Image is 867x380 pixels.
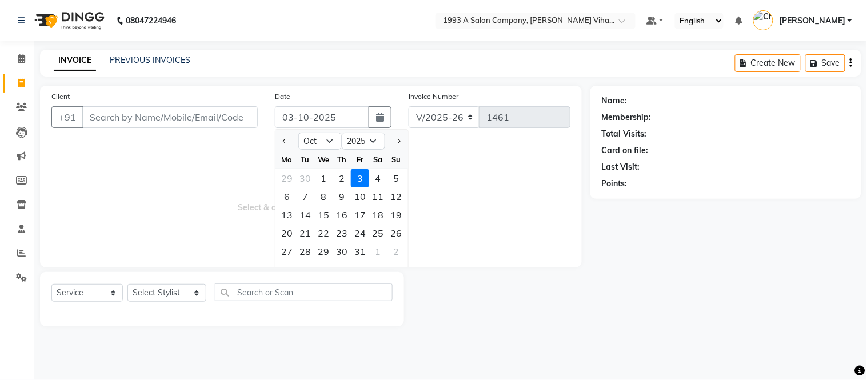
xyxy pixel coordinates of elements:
div: Wednesday, October 22, 2025 [314,224,333,242]
div: Friday, October 10, 2025 [351,187,369,206]
div: Monday, September 29, 2025 [278,169,296,187]
div: 7 [296,187,314,206]
img: logo [29,5,107,37]
div: Friday, November 7, 2025 [351,261,369,279]
div: 16 [333,206,351,224]
span: [PERSON_NAME] [779,15,845,27]
div: Tuesday, October 28, 2025 [296,242,314,261]
div: Thursday, October 9, 2025 [333,187,351,206]
div: 29 [314,242,333,261]
div: Tuesday, October 21, 2025 [296,224,314,242]
div: 6 [333,261,351,279]
button: Create New [735,54,801,72]
div: Wednesday, November 5, 2025 [314,261,333,279]
div: Membership: [602,111,652,123]
div: 1 [314,169,333,187]
div: Wednesday, October 29, 2025 [314,242,333,261]
div: 3 [351,169,369,187]
div: Wednesday, October 8, 2025 [314,187,333,206]
div: Thursday, October 16, 2025 [333,206,351,224]
div: 22 [314,224,333,242]
div: 18 [369,206,387,224]
div: Monday, October 6, 2025 [278,187,296,206]
div: Sunday, October 19, 2025 [387,206,406,224]
div: 5 [387,169,406,187]
div: Card on file: [602,145,649,157]
div: 5 [314,261,333,279]
div: 14 [296,206,314,224]
div: Friday, October 17, 2025 [351,206,369,224]
div: 13 [278,206,296,224]
img: Chetan Ambekar [753,10,773,30]
div: Sunday, October 5, 2025 [387,169,406,187]
div: Monday, November 3, 2025 [278,261,296,279]
div: Saturday, October 18, 2025 [369,206,387,224]
div: Mo [278,150,296,169]
div: Monday, October 27, 2025 [278,242,296,261]
div: 30 [333,242,351,261]
div: Wednesday, October 1, 2025 [314,169,333,187]
div: Total Visits: [602,128,647,140]
div: Saturday, October 11, 2025 [369,187,387,206]
a: PREVIOUS INVOICES [110,55,190,65]
div: 2 [333,169,351,187]
div: 10 [351,187,369,206]
button: +91 [51,106,83,128]
div: Name: [602,95,628,107]
div: Saturday, November 1, 2025 [369,242,387,261]
div: We [314,150,333,169]
div: Thursday, November 6, 2025 [333,261,351,279]
div: 29 [278,169,296,187]
button: Next month [394,132,403,150]
a: INVOICE [54,50,96,71]
div: 2 [387,242,406,261]
div: 4 [369,169,387,187]
b: 08047224946 [126,5,176,37]
label: Invoice Number [409,91,458,102]
div: Fr [351,150,369,169]
div: 30 [296,169,314,187]
div: Thursday, October 30, 2025 [333,242,351,261]
div: Saturday, October 25, 2025 [369,224,387,242]
label: Date [275,91,290,102]
div: 12 [387,187,406,206]
div: Points: [602,178,628,190]
div: 9 [333,187,351,206]
div: Friday, October 31, 2025 [351,242,369,261]
div: Monday, October 20, 2025 [278,224,296,242]
div: Sunday, November 9, 2025 [387,261,406,279]
div: 25 [369,224,387,242]
div: 26 [387,224,406,242]
div: 31 [351,242,369,261]
div: Friday, October 3, 2025 [351,169,369,187]
span: Select & add items from the list below [51,142,570,256]
div: 4 [296,261,314,279]
div: Saturday, November 8, 2025 [369,261,387,279]
div: Saturday, October 4, 2025 [369,169,387,187]
div: 19 [387,206,406,224]
div: 7 [351,261,369,279]
div: 20 [278,224,296,242]
div: Sa [369,150,387,169]
div: 8 [314,187,333,206]
div: Sunday, October 26, 2025 [387,224,406,242]
div: Tuesday, October 14, 2025 [296,206,314,224]
div: 15 [314,206,333,224]
div: Last Visit: [602,161,640,173]
div: Tu [296,150,314,169]
select: Select year [342,133,385,150]
div: 1 [369,242,387,261]
input: Search by Name/Mobile/Email/Code [82,106,258,128]
div: 3 [278,261,296,279]
div: 6 [278,187,296,206]
div: Thursday, October 2, 2025 [333,169,351,187]
div: Friday, October 24, 2025 [351,224,369,242]
div: Sunday, October 12, 2025 [387,187,406,206]
button: Previous month [280,132,290,150]
div: Thursday, October 23, 2025 [333,224,351,242]
input: Search or Scan [215,283,393,301]
div: 17 [351,206,369,224]
div: 21 [296,224,314,242]
div: Tuesday, September 30, 2025 [296,169,314,187]
select: Select month [298,133,342,150]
